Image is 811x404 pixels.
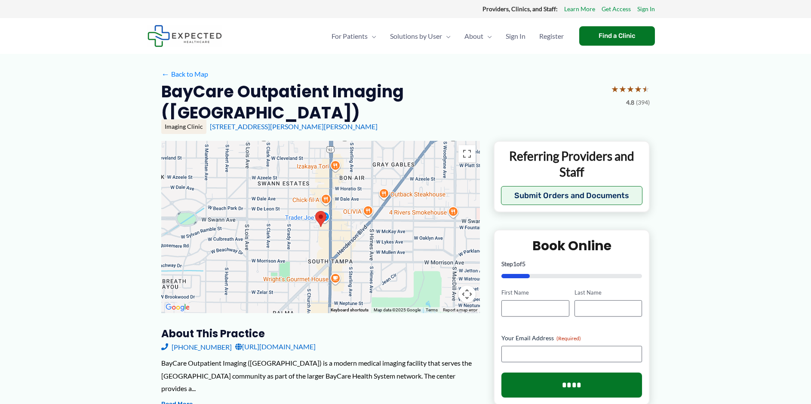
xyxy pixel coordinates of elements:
[163,302,192,313] img: Google
[458,21,499,51] a: AboutMenu Toggle
[501,186,642,205] button: Submit Orders and Documents
[636,97,650,108] span: (394)
[522,260,525,267] span: 5
[619,81,627,97] span: ★
[579,26,655,46] a: Find a Clinic
[368,21,376,51] span: Menu Toggle
[161,357,480,395] div: BayCare Outpatient Imaging ([GEOGRAPHIC_DATA]) is a modern medical imaging facility that serves t...
[501,148,642,180] p: Referring Providers and Staff
[325,21,383,51] a: For PatientsMenu Toggle
[147,25,222,47] img: Expected Healthcare Logo - side, dark font, small
[513,260,516,267] span: 1
[161,340,232,353] a: [PHONE_NUMBER]
[634,81,642,97] span: ★
[390,21,442,51] span: Solutions by User
[501,237,642,254] h2: Book Online
[331,307,369,313] button: Keyboard shortcuts
[443,308,477,312] a: Report a map error
[506,21,525,51] span: Sign In
[574,289,642,297] label: Last Name
[161,81,604,124] h2: BayCare Outpatient Imaging ([GEOGRAPHIC_DATA])
[482,5,558,12] strong: Providers, Clinics, and Staff:
[564,3,595,15] a: Learn More
[499,21,532,51] a: Sign In
[458,286,476,303] button: Map camera controls
[161,68,208,81] a: ←Back to Map
[332,21,368,51] span: For Patients
[627,81,634,97] span: ★
[464,21,483,51] span: About
[210,122,378,131] a: [STREET_ADDRESS][PERSON_NAME][PERSON_NAME]
[325,21,571,51] nav: Primary Site Navigation
[602,3,631,15] a: Get Access
[163,302,192,313] a: Open this area in Google Maps (opens a new window)
[383,21,458,51] a: Solutions by UserMenu Toggle
[442,21,451,51] span: Menu Toggle
[611,81,619,97] span: ★
[501,289,569,297] label: First Name
[458,145,476,162] button: Toggle fullscreen view
[532,21,571,51] a: Register
[501,334,642,342] label: Your Email Address
[539,21,564,51] span: Register
[556,335,581,342] span: (Required)
[501,261,642,267] p: Step of
[161,327,480,340] h3: About this practice
[235,340,316,353] a: [URL][DOMAIN_NAME]
[483,21,492,51] span: Menu Toggle
[374,308,421,312] span: Map data ©2025 Google
[426,308,438,312] a: Terms (opens in new tab)
[637,3,655,15] a: Sign In
[626,97,634,108] span: 4.8
[161,70,169,78] span: ←
[642,81,650,97] span: ★
[161,119,206,134] div: Imaging Clinic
